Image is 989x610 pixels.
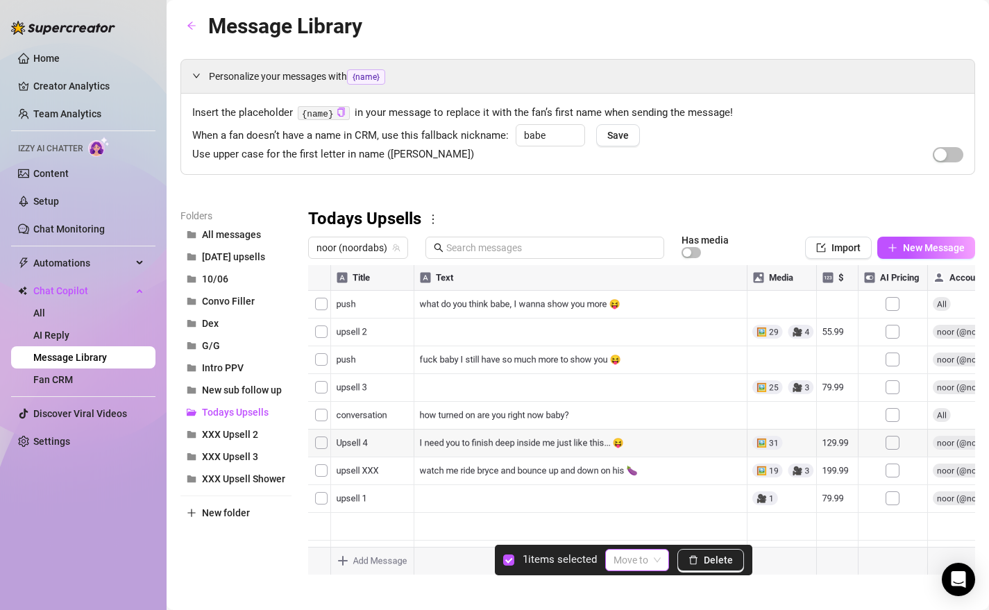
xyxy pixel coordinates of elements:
input: Search messages [446,240,656,255]
span: folder [187,385,196,395]
button: Import [805,237,872,259]
span: All messages [202,229,261,240]
span: more [427,213,439,226]
img: AI Chatter [88,137,110,157]
img: logo-BBDzfeDw.svg [11,21,115,35]
article: Folders [180,208,291,223]
span: When a fan doesn’t have a name in CRM, use this fallback nickname: [192,128,509,144]
span: folder [187,474,196,484]
div: Open Intercom Messenger [942,563,975,596]
span: folder [187,452,196,461]
span: plus [888,243,897,253]
span: New sub follow up [202,384,282,396]
button: Intro PPV [180,357,291,379]
span: 10/06 [202,273,228,285]
span: Automations [33,252,132,274]
button: XXX Upsell 2 [180,423,291,446]
button: Todays Upsells [180,401,291,423]
button: New Message [877,237,975,259]
button: New folder [180,502,291,524]
a: All [33,307,45,319]
span: expanded [192,71,201,80]
span: New Message [903,242,965,253]
span: New folder [202,507,250,518]
button: [DATE] upsells [180,246,291,268]
article: 1 items selected [523,552,597,568]
span: plus [187,508,196,518]
button: Dex [180,312,291,334]
span: Personalize your messages with [209,69,963,85]
span: [DATE] upsells [202,251,265,262]
span: delete [688,555,698,565]
a: Team Analytics [33,108,101,119]
span: folder [187,341,196,350]
button: Delete [677,549,744,571]
a: Discover Viral Videos [33,408,127,419]
span: search [434,243,443,253]
span: folder [187,430,196,439]
span: folder [187,230,196,239]
span: folder [187,274,196,284]
button: 10/06 [180,268,291,290]
span: folder [187,319,196,328]
button: XXX Upsell Shower [180,468,291,490]
span: XXX Upsell 3 [202,451,258,462]
img: Chat Copilot [18,286,27,296]
span: Dex [202,318,219,329]
span: import [816,243,826,253]
button: Save [596,124,640,146]
span: arrow-left [187,21,196,31]
a: Creator Analytics [33,75,144,97]
code: {name} [298,106,350,121]
span: Chat Copilot [33,280,132,302]
span: folder [187,363,196,373]
article: Has media [682,236,729,244]
a: Message Library [33,352,107,363]
a: AI Reply [33,330,69,341]
span: Todays Upsells [202,407,269,418]
span: team [392,244,400,252]
span: folder [187,252,196,262]
button: Convo Filler [180,290,291,312]
article: Message Library [208,10,362,42]
div: Personalize your messages with{name} [181,60,974,93]
a: Content [33,168,69,179]
span: copy [337,108,346,117]
a: Settings [33,436,70,447]
span: {name} [347,69,385,85]
span: noor (noordabs) [316,237,400,258]
span: Delete [704,554,733,566]
span: Intro PPV [202,362,244,373]
button: XXX Upsell 3 [180,446,291,468]
span: G/G [202,340,220,351]
span: folder [187,296,196,306]
span: Save [607,130,629,141]
span: folder-open [187,407,196,417]
a: Chat Monitoring [33,223,105,235]
button: All messages [180,223,291,246]
h3: Todays Upsells [308,208,421,230]
button: New sub follow up [180,379,291,401]
button: G/G [180,334,291,357]
span: Import [831,242,861,253]
span: XXX Upsell 2 [202,429,258,440]
span: XXX Upsell Shower [202,473,285,484]
a: Setup [33,196,59,207]
span: Insert the placeholder in your message to replace it with the fan’s first name when sending the m... [192,105,963,121]
span: Convo Filler [202,296,255,307]
span: thunderbolt [18,257,29,269]
a: Home [33,53,60,64]
a: Fan CRM [33,374,73,385]
button: Click to Copy [337,108,346,118]
span: Use upper case for the first letter in name ([PERSON_NAME]) [192,146,474,163]
span: Izzy AI Chatter [18,142,83,155]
